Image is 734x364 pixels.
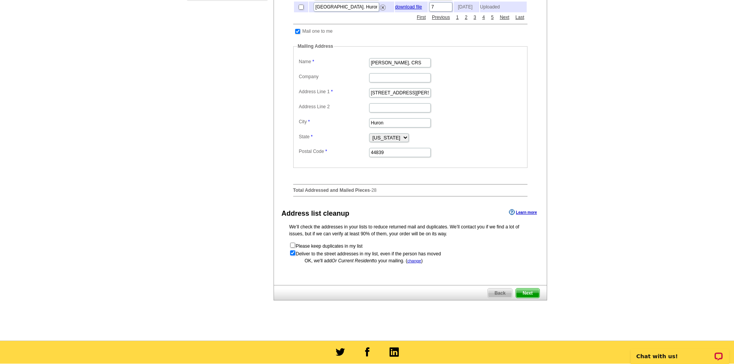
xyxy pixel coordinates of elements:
[454,14,461,21] a: 1
[380,3,386,8] a: Remove this list
[463,14,469,21] a: 2
[489,14,495,21] a: 5
[488,289,512,298] span: Back
[472,14,478,21] a: 3
[487,288,512,298] a: Back
[299,58,368,65] label: Name
[289,223,531,237] p: We’ll check the addresses in your lists to reduce returned mail and duplicates. We’ll contact you...
[516,289,539,298] span: Next
[509,209,537,215] a: Learn more
[332,258,373,263] span: Or Current Resident
[371,188,376,193] span: 28
[297,43,334,50] legend: Mailing Address
[430,14,452,21] a: Previous
[514,14,526,21] a: Last
[407,258,421,263] a: change
[282,208,349,219] div: Address list cleanup
[395,4,422,10] a: download file
[454,2,479,12] td: [DATE]
[299,88,368,95] label: Address Line 1
[415,14,428,21] a: First
[480,2,527,12] td: Uploaded
[299,73,368,80] label: Company
[498,14,511,21] a: Next
[293,188,370,193] strong: Total Addressed and Mailed Pieces
[626,340,734,364] iframe: LiveChat chat widget
[299,118,368,125] label: City
[289,257,531,264] div: OK, we'll add to your mailing. ( )
[289,242,531,257] form: Please keep duplicates in my list Deliver to the street addresses in my list, even if the person ...
[480,14,487,21] a: 4
[299,133,368,140] label: State
[299,103,368,110] label: Address Line 2
[380,5,386,10] img: delete.png
[299,148,368,155] label: Postal Code
[302,27,333,35] td: Mail one to me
